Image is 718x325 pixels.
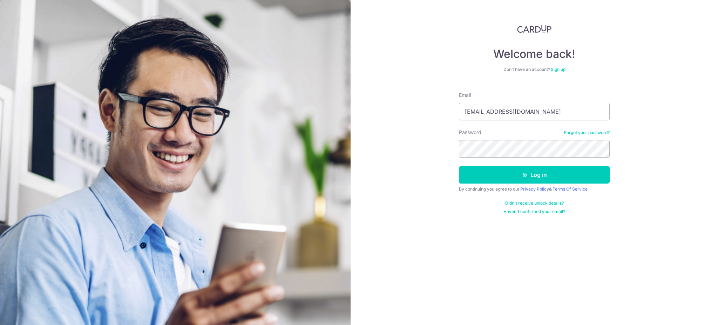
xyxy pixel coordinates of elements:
a: Privacy Policy [520,186,549,192]
button: Log in [459,166,610,184]
label: Email [459,92,471,99]
h4: Welcome back! [459,47,610,61]
div: Don’t have an account? [459,67,610,72]
a: Haven't confirmed your email? [503,209,565,214]
a: Sign up [551,67,565,72]
a: Didn't receive unlock details? [505,200,564,206]
a: Forgot your password? [564,130,610,135]
label: Password [459,129,481,136]
input: Enter your Email [459,103,610,120]
img: CardUp Logo [517,25,551,33]
a: Terms Of Service [553,186,588,192]
div: By continuing you agree to our & [459,186,610,192]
